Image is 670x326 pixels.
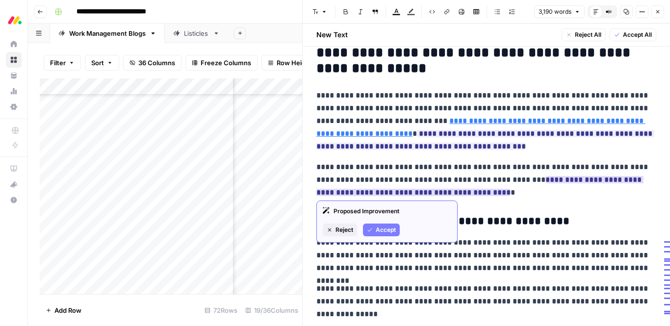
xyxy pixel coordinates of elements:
[363,224,400,236] button: Accept
[91,58,104,68] span: Sort
[138,58,175,68] span: 36 Columns
[241,302,302,318] div: 19/36 Columns
[54,305,81,315] span: Add Row
[40,302,87,318] button: Add Row
[185,55,258,71] button: Freeze Columns
[44,55,81,71] button: Filter
[623,30,652,39] span: Accept All
[323,207,451,216] div: Proposed Improvement
[123,55,181,71] button: 36 Columns
[6,36,22,52] a: Home
[261,55,318,71] button: Row Height
[6,52,22,68] a: Browse
[50,58,66,68] span: Filter
[6,177,21,192] div: What's new?
[6,83,22,99] a: Usage
[184,28,209,38] div: Listicles
[277,58,312,68] span: Row Height
[6,8,22,32] button: Workspace: Monday.com
[534,5,585,18] button: 3,190 words
[6,99,22,115] a: Settings
[201,302,241,318] div: 72 Rows
[6,68,22,83] a: Your Data
[69,28,146,38] div: Work Management Blogs
[610,28,656,41] button: Accept All
[6,161,22,176] a: AirOps Academy
[316,30,348,40] h2: New Text
[575,30,601,39] span: Reject All
[539,7,571,16] span: 3,190 words
[6,192,22,208] button: Help + Support
[201,58,251,68] span: Freeze Columns
[6,176,22,192] button: What's new?
[6,11,24,29] img: Monday.com Logo
[85,55,119,71] button: Sort
[335,226,353,234] span: Reject
[376,226,396,234] span: Accept
[562,28,606,41] button: Reject All
[165,24,228,43] a: Listicles
[50,24,165,43] a: Work Management Blogs
[323,224,357,236] button: Reject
